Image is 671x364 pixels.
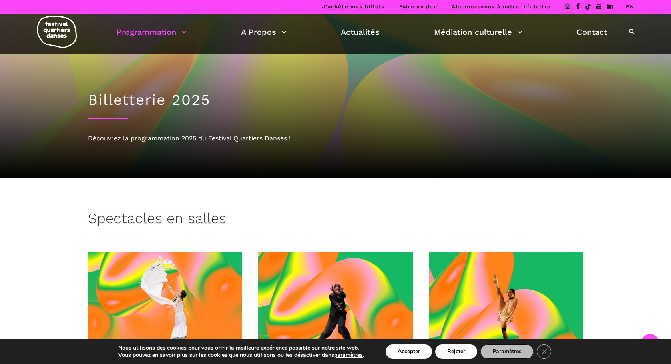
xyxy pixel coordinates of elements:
[322,4,385,10] a: J’achète mes billets
[88,133,583,144] div: Découvrez la programmation 2025 du Festival Quartiers Danses !
[577,25,607,39] a: Contact
[241,25,287,39] a: A Propos
[480,344,534,359] button: Paramètres
[386,344,432,359] button: Accepter
[118,352,364,359] p: Vous pouvez en savoir plus sur les cookies que nous utilisons ou les désactiver dans .
[537,344,551,359] button: Close GDPR Cookie Banner
[88,210,226,230] h3: Spectacles en salles
[88,91,583,109] h1: Billetterie 2025
[334,352,363,359] button: paramètres
[341,25,380,39] a: Actualités
[626,4,634,10] a: EN
[399,4,437,10] a: Faire un don
[435,344,477,359] button: Rejeter
[452,4,551,10] a: Abonnez-vous à notre infolettre
[118,344,364,352] p: Nous utilisons des cookies pour vous offrir la meilleure expérience possible sur notre site web.
[37,16,77,48] img: logo-fqd-med
[434,25,522,39] a: Médiation culturelle
[117,25,187,39] a: Programmation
